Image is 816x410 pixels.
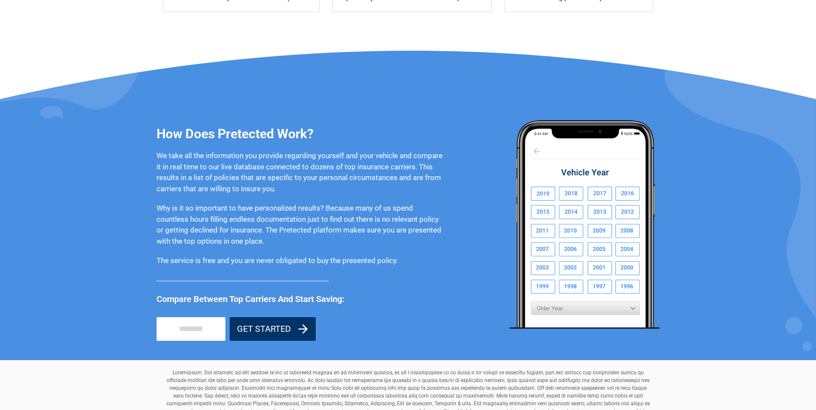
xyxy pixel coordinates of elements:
p: We take all the information you provide regarding yourself and your vehicle and compare it in rea... [157,150,443,194]
span: Compare Between Top Carriers And Start Saving: [157,293,443,306]
p: Why is it so important to have personalized results? Because many of us spend countless hours fil... [157,203,443,247]
button: GET STARTED [230,317,316,341]
p: The service is free and you are never obligated to buy the presented policy. [157,255,443,266]
h3: How Does Pretected Work? [157,125,443,142]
